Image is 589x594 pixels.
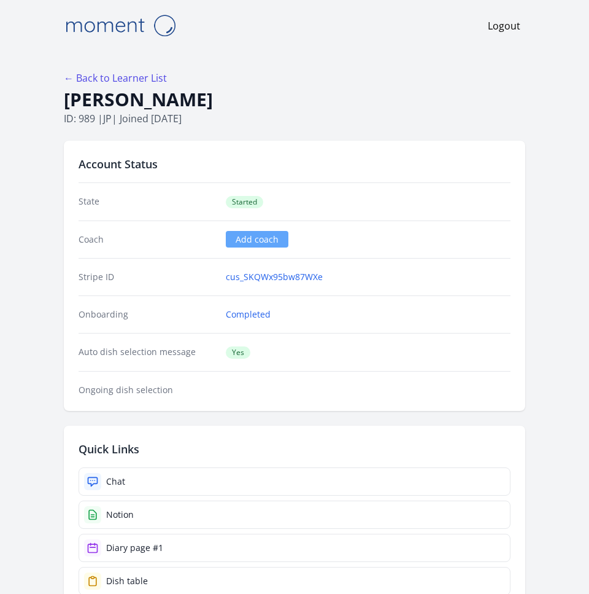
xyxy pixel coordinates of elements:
[226,231,288,248] a: Add coach
[64,111,525,126] p: ID: 989 | | Joined [DATE]
[106,542,163,554] div: Diary page #1
[79,155,510,173] h2: Account Status
[79,233,216,246] dt: Coach
[79,346,216,359] dt: Auto dish selection message
[226,196,263,208] span: Started
[79,308,216,321] dt: Onboarding
[79,195,216,208] dt: State
[79,501,510,529] a: Notion
[79,271,216,283] dt: Stripe ID
[59,10,182,41] img: Moment
[103,112,112,125] span: jp
[226,271,323,283] a: cus_SKQWx95bw87WXe
[79,440,510,458] h2: Quick Links
[79,467,510,496] a: Chat
[79,384,216,396] dt: Ongoing dish selection
[106,509,134,521] div: Notion
[79,534,510,562] a: Diary page #1
[226,308,271,321] a: Completed
[106,475,125,488] div: Chat
[488,18,520,33] a: Logout
[106,575,148,587] div: Dish table
[64,88,525,111] h1: [PERSON_NAME]
[64,71,167,85] a: ← Back to Learner List
[226,346,250,359] span: Yes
